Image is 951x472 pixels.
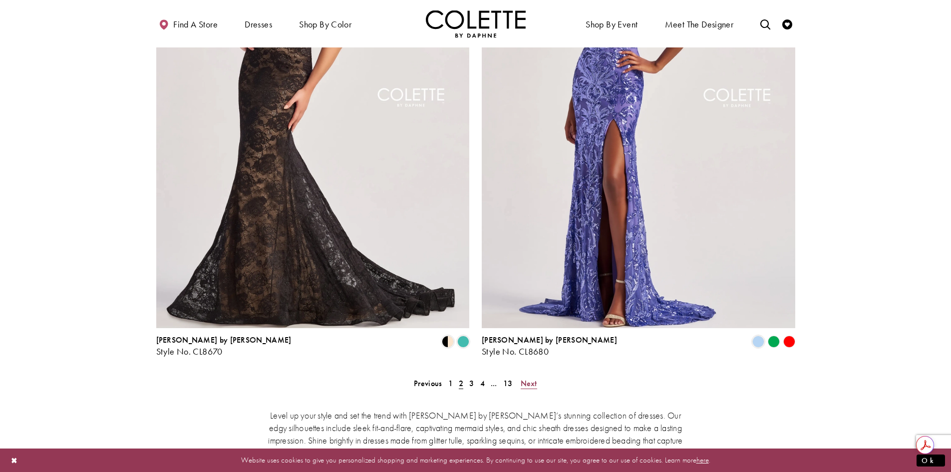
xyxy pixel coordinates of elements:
span: 4 [480,378,485,389]
span: 1 [448,378,453,389]
a: 1 [445,376,456,391]
i: Periwinkle [752,336,764,348]
span: 13 [503,378,513,389]
span: Current page [456,376,466,391]
i: Red [783,336,795,348]
span: [PERSON_NAME] by [PERSON_NAME] [482,335,617,345]
span: 2 [459,378,463,389]
i: Emerald [768,336,780,348]
div: Colette by Daphne Style No. CL8680 [482,336,617,357]
span: [PERSON_NAME] by [PERSON_NAME] [156,335,292,345]
a: 3 [466,376,477,391]
span: Shop by color [297,10,354,37]
a: Prev Page [411,376,445,391]
div: Colette by Daphne Style No. CL8670 [156,336,292,357]
a: Toggle search [758,10,773,37]
a: 13 [500,376,516,391]
a: Check Wishlist [780,10,795,37]
button: Close Dialog [6,452,23,469]
a: Meet the designer [662,10,736,37]
span: Style No. CL8670 [156,346,223,357]
a: ... [488,376,500,391]
p: Website uses cookies to give you personalized shopping and marketing experiences. By continuing t... [72,454,879,467]
button: Submit Dialog [917,454,945,467]
span: Previous [414,378,442,389]
span: Find a store [173,19,218,29]
span: ... [491,378,497,389]
span: Dresses [242,10,275,37]
span: Meet the designer [665,19,734,29]
a: Find a store [156,10,220,37]
span: Dresses [245,19,272,29]
a: here [696,455,709,465]
span: Next [521,378,537,389]
i: Turquoise [457,336,469,348]
span: Shop By Event [586,19,637,29]
a: Next Page [518,376,540,391]
span: Style No. CL8680 [482,346,549,357]
i: Black/Nude [442,336,454,348]
span: Shop by color [299,19,351,29]
img: Colette by Daphne [426,10,526,37]
a: Visit Home Page [426,10,526,37]
a: 4 [477,376,488,391]
span: Shop By Event [583,10,640,37]
span: 3 [469,378,474,389]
